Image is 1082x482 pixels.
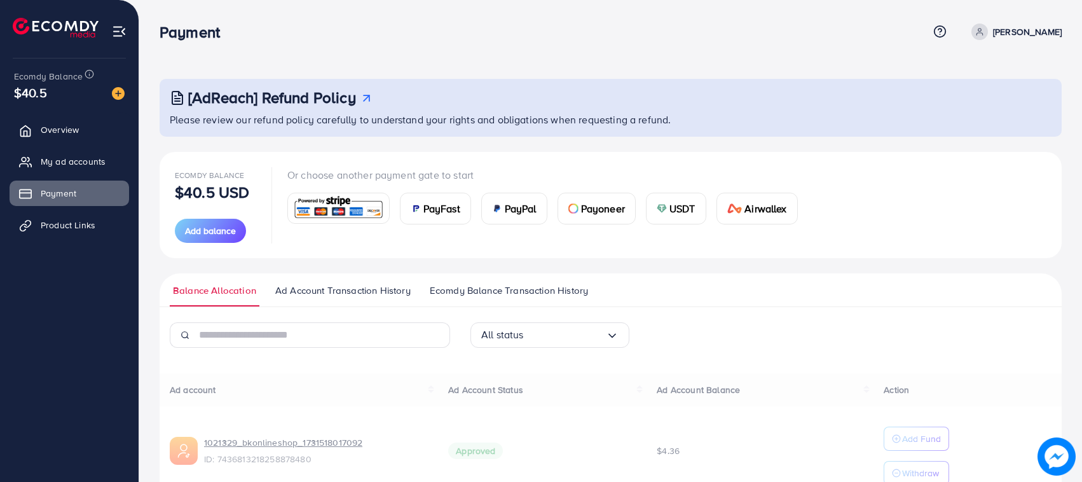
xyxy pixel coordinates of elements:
[41,187,76,200] span: Payment
[13,18,99,38] img: logo
[188,88,356,107] h3: [AdReach] Refund Policy
[1037,437,1076,476] img: image
[400,193,471,224] a: cardPayFast
[170,112,1054,127] p: Please review our refund policy carefully to understand your rights and obligations when requesti...
[411,203,421,214] img: card
[492,203,502,214] img: card
[14,70,83,83] span: Ecomdy Balance
[14,83,47,102] span: $40.5
[669,201,695,216] span: USDT
[41,123,79,136] span: Overview
[646,193,706,224] a: cardUSDT
[716,193,798,224] a: cardAirwallex
[481,325,524,345] span: All status
[524,325,606,345] input: Search for option
[581,201,625,216] span: Payoneer
[292,195,385,222] img: card
[966,24,1062,40] a: [PERSON_NAME]
[275,284,411,298] span: Ad Account Transaction History
[41,155,106,168] span: My ad accounts
[287,193,390,224] a: card
[568,203,579,214] img: card
[175,170,244,181] span: Ecomdy Balance
[423,201,460,216] span: PayFast
[287,167,808,182] p: Or choose another payment gate to start
[657,203,667,214] img: card
[470,322,629,348] div: Search for option
[430,284,588,298] span: Ecomdy Balance Transaction History
[10,149,129,174] a: My ad accounts
[10,181,129,206] a: Payment
[10,212,129,238] a: Product Links
[10,117,129,142] a: Overview
[173,284,256,298] span: Balance Allocation
[112,24,127,39] img: menu
[481,193,547,224] a: cardPayPal
[175,219,246,243] button: Add balance
[727,203,743,214] img: card
[744,201,786,216] span: Airwallex
[112,87,125,100] img: image
[558,193,636,224] a: cardPayoneer
[160,23,230,41] h3: Payment
[175,184,249,200] p: $40.5 USD
[993,24,1062,39] p: [PERSON_NAME]
[41,219,95,231] span: Product Links
[505,201,537,216] span: PayPal
[185,224,236,237] span: Add balance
